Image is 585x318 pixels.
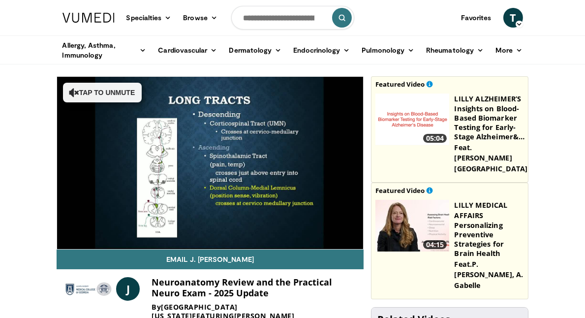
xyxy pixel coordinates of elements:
[454,142,527,174] div: Feat.
[356,40,420,60] a: Pulmonology
[420,40,490,60] a: Rheumatology
[454,153,527,173] a: [PERSON_NAME][GEOGRAPHIC_DATA]
[231,6,354,30] input: Search topics, interventions
[423,134,447,143] span: 05:04
[454,259,514,279] a: P. [PERSON_NAME],
[121,8,178,28] a: Specialties
[152,277,356,298] h4: Neuroanatomy Review and the Practical Neuro Exam - 2025 Update
[423,240,447,249] span: 04:15
[454,103,524,141] a: Insights on Blood-Based Biomarker Testing for Early-Stage Alzheimer&…
[64,277,113,301] img: Medical College of Georgia - Augusta University
[152,40,223,60] a: Cardiovascular
[223,40,288,60] a: Dermatology
[454,94,521,103] a: Lilly Alzheimer’s
[375,200,449,252] img: c3be7821-a0a3-4187-927a-3bb177bd76b4.png.150x105_q85_crop-smart_upscale.jpg
[63,83,142,102] button: Tap to unmute
[454,259,524,290] div: Feat.
[177,8,223,28] a: Browse
[287,40,356,60] a: Endocrinology
[62,13,115,23] img: VuMedi Logo
[375,80,425,89] small: Featured Video
[57,40,153,60] a: Allergy, Asthma, Immunology
[454,220,503,258] a: Personalizing Preventive Strategies for Brain Health
[375,186,425,195] small: Featured Video
[116,277,140,301] a: J
[57,250,364,269] a: Email J. [PERSON_NAME]
[375,94,449,145] a: 05:04
[375,200,449,252] a: 04:15
[503,8,523,28] a: T
[454,200,507,220] a: Lilly Medical Affairs
[455,8,497,28] a: Favorites
[454,270,523,289] a: A. Gabelle
[57,77,364,249] video-js: Video Player
[490,40,528,60] a: More
[375,94,449,145] img: 89d2bcdb-a0e3-4b93-87d8-cca2ef42d978.png.150x105_q85_crop-smart_upscale.png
